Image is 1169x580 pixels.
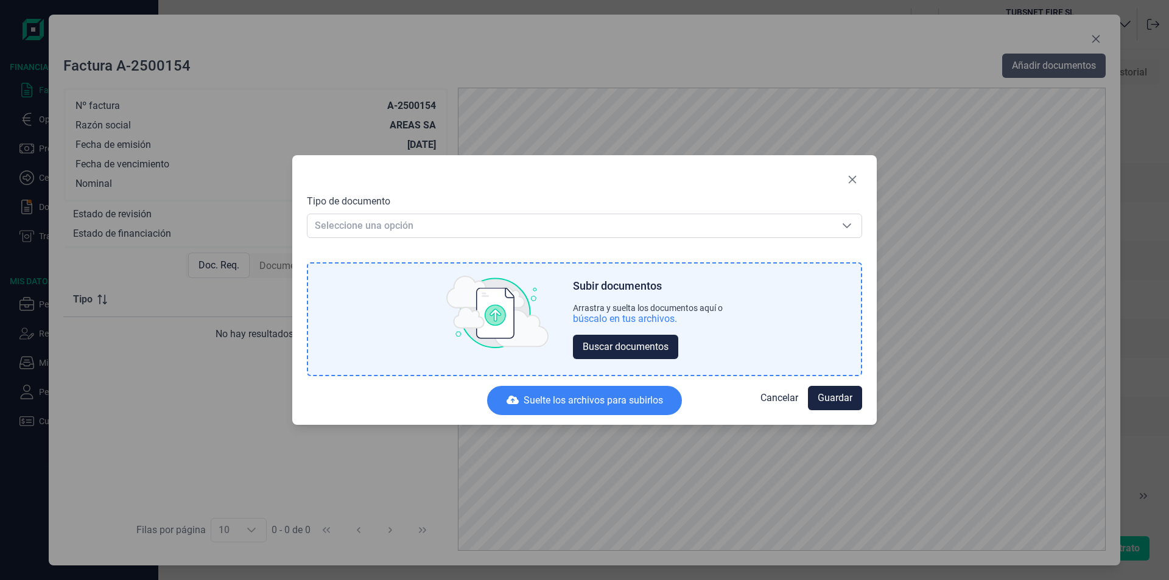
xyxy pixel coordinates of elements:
div: búscalo en tus archivos. [573,313,723,325]
span: Cancelar [760,391,798,405]
div: Subir documentos [573,279,662,293]
span: Buscar documentos [583,340,669,354]
button: Cancelar [751,386,808,410]
label: Tipo de documento [307,194,390,209]
img: upload img [446,276,549,349]
button: Buscar documentos [573,335,678,359]
div: Arrastra y suelta los documentos aquí o [573,303,723,313]
span: Guardar [818,391,852,405]
div: búscalo en tus archivos. [573,313,677,325]
span: Seleccione una opción [307,214,832,237]
button: Guardar [808,386,862,410]
button: Close [843,170,862,189]
div: Seleccione una opción [832,214,862,237]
